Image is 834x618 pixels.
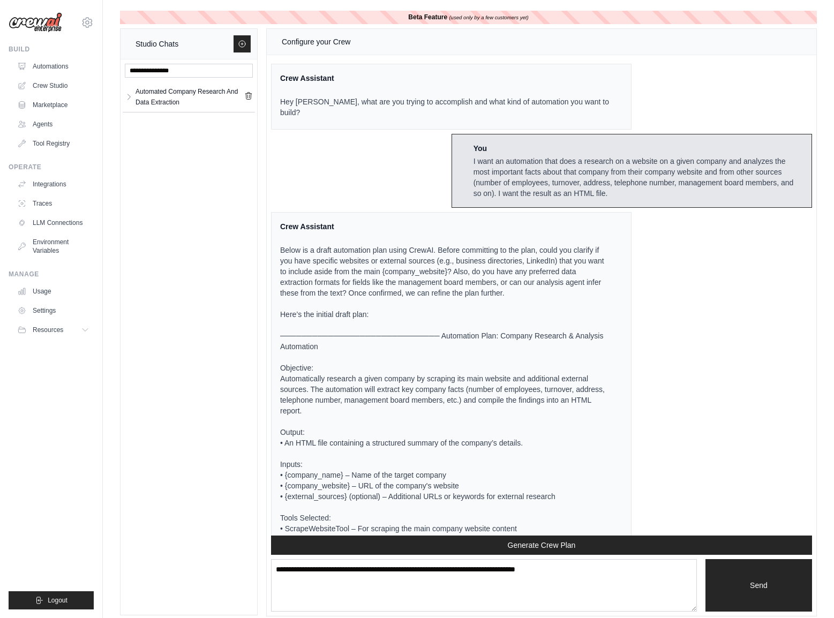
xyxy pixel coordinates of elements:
[408,13,447,21] b: Beta Feature
[280,221,610,232] div: Crew Assistant
[13,214,94,231] a: LLM Connections
[13,176,94,193] a: Integrations
[449,14,528,20] i: (used only by a few customers yet)
[280,309,610,320] p: Here’s the initial draft plan:
[474,143,803,154] div: You
[9,270,94,278] div: Manage
[271,536,812,555] button: Generate Crew Plan
[9,12,62,33] img: Logo
[13,116,94,133] a: Agents
[280,427,610,448] p: Output: • An HTML file containing a structured summary of the company’s details.
[13,96,94,114] a: Marketplace
[280,73,610,84] div: Crew Assistant
[9,45,94,54] div: Build
[474,156,803,199] div: I want an automation that does a research on a website on a given company and analyzes the most i...
[13,283,94,300] a: Usage
[13,195,94,212] a: Traces
[136,86,244,108] div: Automated Company Research And Data Extraction
[133,86,244,108] a: Automated Company Research And Data Extraction
[13,77,94,94] a: Crew Studio
[136,37,178,50] div: Studio Chats
[9,163,94,171] div: Operate
[48,596,67,605] span: Logout
[13,321,94,338] button: Resources
[282,35,350,48] div: Configure your Crew
[280,245,610,298] p: Below is a draft automation plan using CrewAI. Before committing to the plan, could you clarify i...
[280,96,610,118] p: Hey [PERSON_NAME], what are you trying to accomplish and what kind of automation you want to build?
[13,302,94,319] a: Settings
[9,591,94,609] button: Logout
[280,459,610,502] p: Inputs: • {company_name} – Name of the target company • {company_website} – URL of the company's ...
[13,233,94,259] a: Environment Variables
[13,58,94,75] a: Automations
[33,326,63,334] span: Resources
[280,330,610,352] p: ────────────────────────────── Automation Plan: Company Research & Analysis Automation
[13,135,94,152] a: Tool Registry
[280,363,610,416] p: Objective: Automatically research a given company by scraping its main website and additional ext...
[705,559,812,612] button: Send
[280,513,610,545] p: Tools Selected: • ScrapeWebsiteTool – For scraping the main company website content • WebsiteSear...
